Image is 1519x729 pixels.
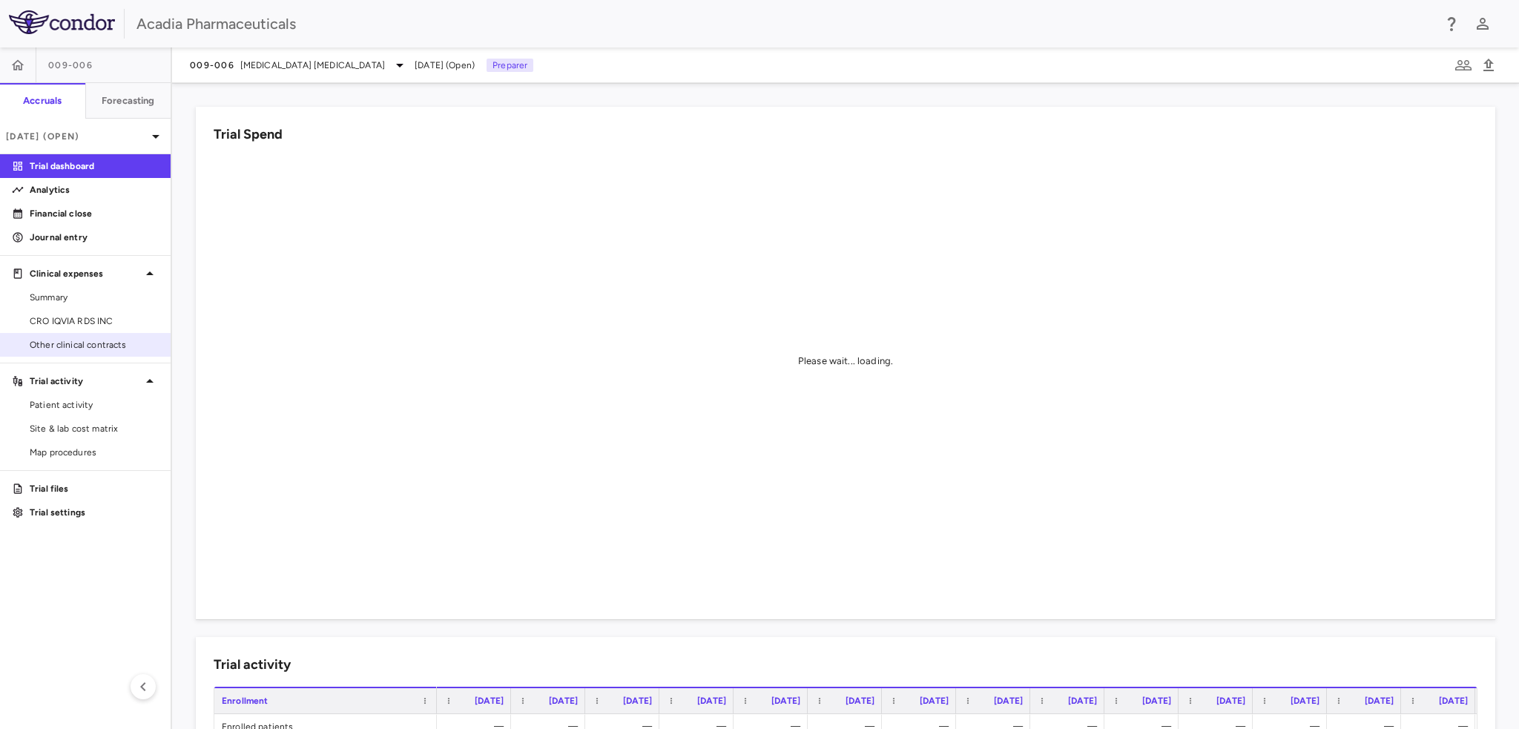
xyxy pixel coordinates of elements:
span: Patient activity [30,398,159,412]
span: [DATE] [697,696,726,706]
span: Site & lab cost matrix [30,422,159,435]
span: [DATE] [1365,696,1394,706]
span: Other clinical contracts [30,338,159,352]
span: [DATE] (Open) [415,59,475,72]
span: [MEDICAL_DATA] [MEDICAL_DATA] [240,59,385,72]
span: [DATE] [1216,696,1245,706]
span: [DATE] [846,696,874,706]
span: Summary [30,291,159,304]
p: Clinical expenses [30,267,141,280]
span: [DATE] [771,696,800,706]
h6: Trial activity [214,655,291,675]
span: Map procedures [30,446,159,459]
span: [DATE] [920,696,949,706]
span: [DATE] [549,696,578,706]
span: [DATE] [475,696,504,706]
h6: Forecasting [102,94,155,108]
p: Financial close [30,207,159,220]
p: Trial dashboard [30,159,159,173]
span: [DATE] [994,696,1023,706]
div: Acadia Pharmaceuticals [136,13,1433,35]
span: [DATE] [1068,696,1097,706]
div: Please wait... loading. [798,354,893,368]
p: [DATE] (Open) [6,130,147,143]
h6: Accruals [23,94,62,108]
h6: Trial Spend [214,125,283,145]
p: Trial files [30,482,159,495]
p: Journal entry [30,231,159,244]
p: Trial activity [30,375,141,388]
p: Trial settings [30,506,159,519]
p: Preparer [487,59,533,72]
span: CRO IQVIA RDS INC [30,314,159,328]
span: 009-006 [48,59,93,71]
span: [DATE] [1439,696,1468,706]
span: Enrollment [222,696,268,706]
span: 009-006 [190,59,234,71]
p: Analytics [30,183,159,197]
span: [DATE] [623,696,652,706]
img: logo-full-SnFGN8VE.png [9,10,115,34]
span: [DATE] [1291,696,1319,706]
span: [DATE] [1142,696,1171,706]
